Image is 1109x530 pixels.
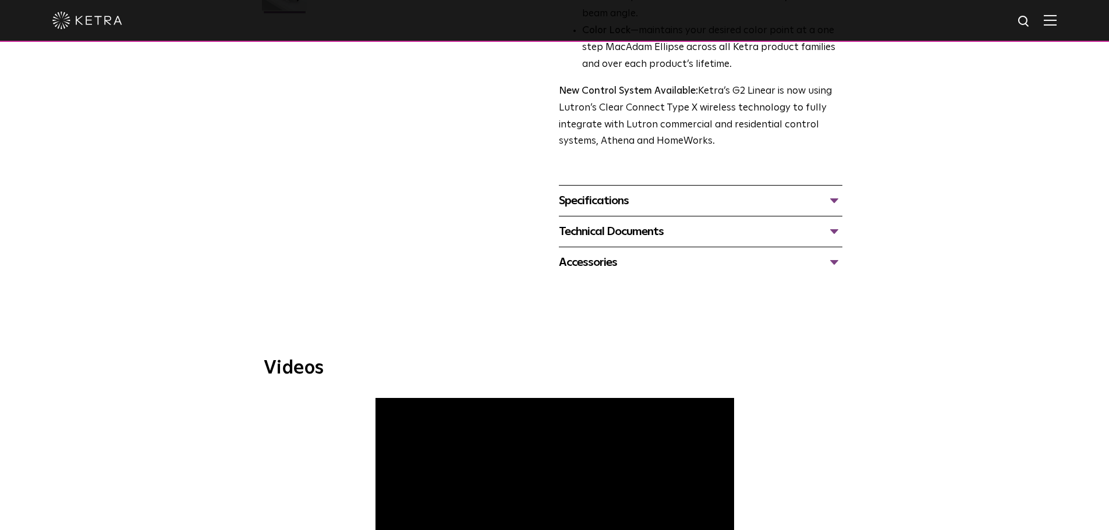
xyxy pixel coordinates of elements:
[559,83,842,151] p: Ketra’s G2 Linear is now using Lutron’s Clear Connect Type X wireless technology to fully integra...
[559,191,842,210] div: Specifications
[559,222,842,241] div: Technical Documents
[264,359,846,378] h3: Videos
[582,23,842,73] li: —maintains your desired color point at a one step MacAdam Ellipse across all Ketra product famili...
[559,86,698,96] strong: New Control System Available:
[559,253,842,272] div: Accessories
[52,12,122,29] img: ketra-logo-2019-white
[1017,15,1032,29] img: search icon
[1044,15,1057,26] img: Hamburger%20Nav.svg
